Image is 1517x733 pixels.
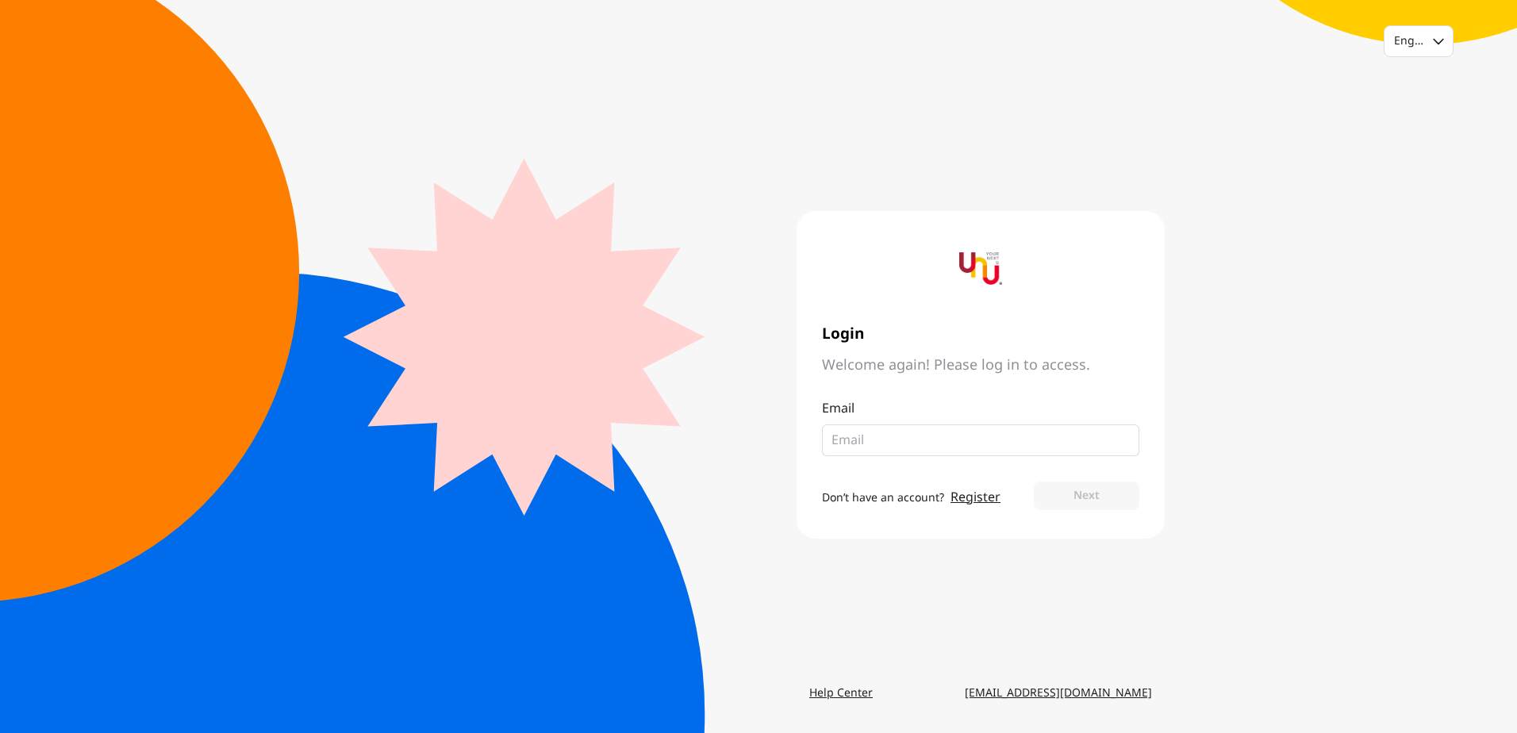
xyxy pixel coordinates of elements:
[822,489,944,506] span: Don’t have an account?
[1034,482,1139,510] button: Next
[831,431,1117,450] input: Email
[1394,33,1423,49] div: English
[959,248,1002,290] img: yournextu-logo-vertical-compact-v2.png
[952,679,1165,708] a: [EMAIL_ADDRESS][DOMAIN_NAME]
[951,488,1000,507] a: Register
[797,679,885,708] a: Help Center
[822,325,1139,343] span: Login
[822,399,1139,418] p: Email
[822,356,1139,375] span: Welcome again! Please log in to access.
